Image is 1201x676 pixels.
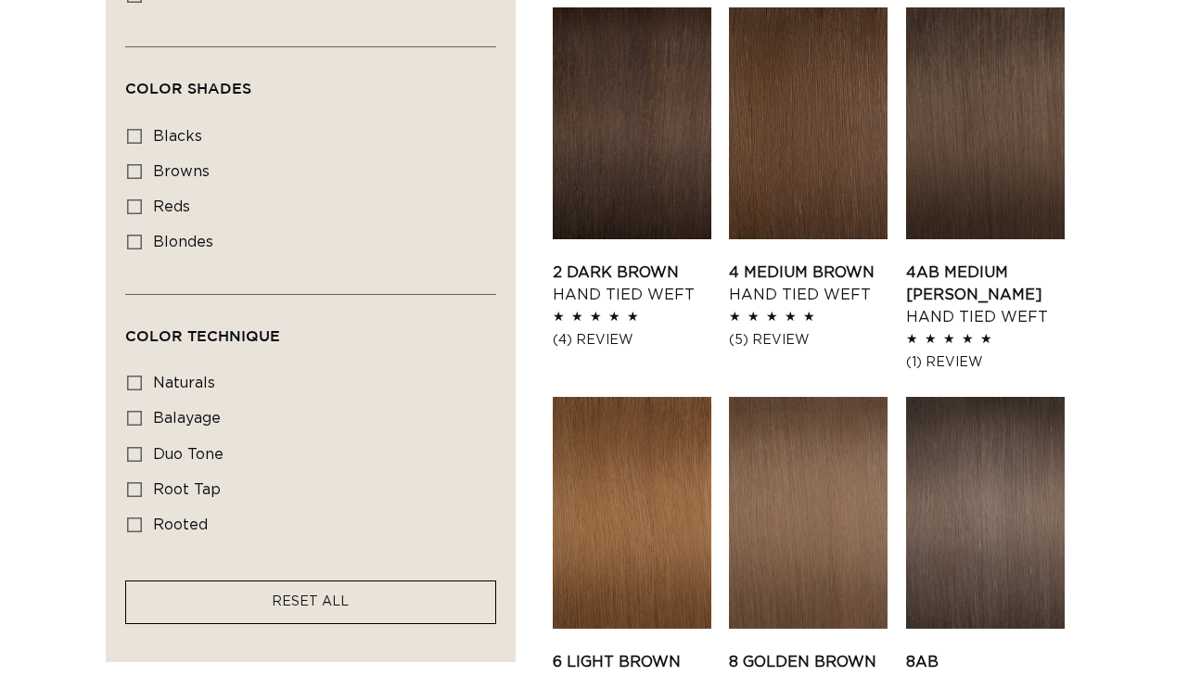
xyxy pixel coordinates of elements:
span: Color Shades [125,80,251,96]
span: blacks [153,129,202,144]
span: blondes [153,235,213,249]
a: 4AB Medium [PERSON_NAME] Hand Tied Weft [906,261,1065,328]
summary: Color Shades (0 selected) [125,47,496,114]
a: RESET ALL [272,591,349,614]
summary: Color Technique (0 selected) [125,295,496,362]
span: balayage [153,411,221,426]
span: naturals [153,376,215,390]
span: root tap [153,482,221,497]
a: 4 Medium Brown Hand Tied Weft [729,261,888,306]
span: rooted [153,517,208,532]
span: Color Technique [125,327,280,344]
span: browns [153,164,210,179]
a: 2 Dark Brown Hand Tied Weft [553,261,711,306]
span: reds [153,199,190,214]
span: duo tone [153,447,224,462]
span: RESET ALL [272,595,349,608]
